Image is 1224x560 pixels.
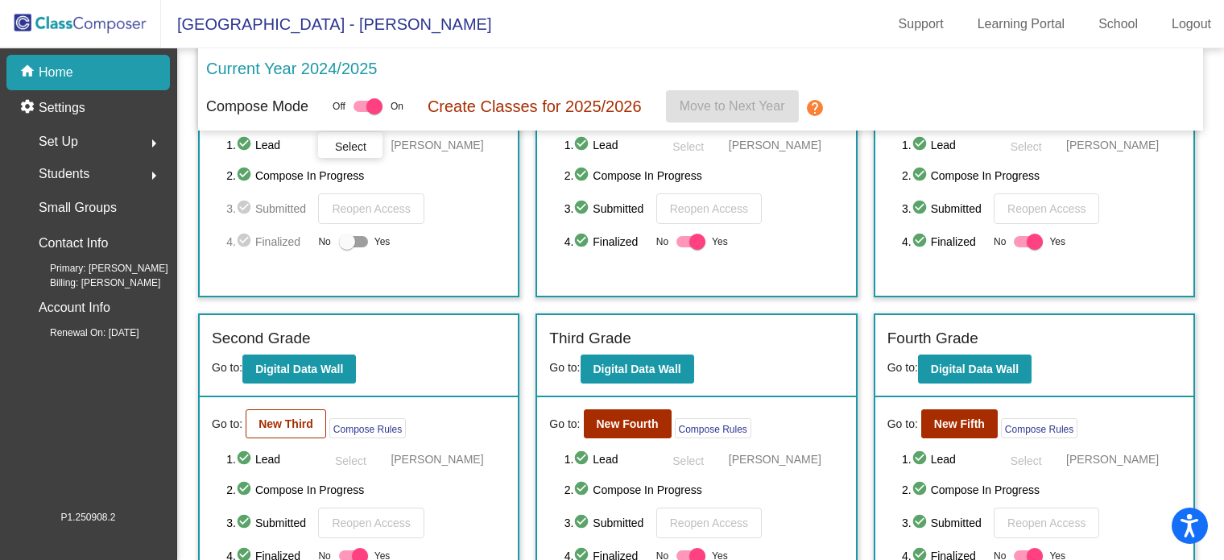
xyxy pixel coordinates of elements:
mat-icon: home [19,63,39,82]
span: Move to Next Year [680,99,785,113]
mat-icon: arrow_right [144,134,163,153]
button: Reopen Access [994,193,1099,224]
span: Set Up [39,131,78,153]
mat-icon: check_circle [912,480,931,500]
mat-icon: check_circle [573,513,593,533]
span: Billing: [PERSON_NAME] [24,276,160,290]
p: Contact Info [39,232,108,255]
mat-icon: settings [19,98,39,118]
mat-icon: check_circle [236,450,255,469]
span: No [994,234,1006,249]
b: New Third [258,417,313,430]
span: Reopen Access [332,516,410,529]
span: 1. Lead [902,135,986,155]
b: New Fifth [934,417,985,430]
span: Renewal On: [DATE] [24,326,139,340]
span: Select [672,140,704,153]
button: New Fourth [584,409,672,438]
span: 1. Lead [226,135,310,155]
span: 4. Finalized [564,232,648,251]
span: Go to: [887,416,918,433]
span: Yes [712,232,728,251]
mat-icon: check_circle [912,513,931,533]
span: 3. Submitted [564,513,648,533]
span: 3. Submitted [226,199,310,218]
span: Go to: [212,361,242,374]
button: Select [656,132,721,158]
span: 1. Lead [226,450,310,469]
b: Digital Data Wall [593,363,681,375]
span: Off [333,99,345,114]
b: Digital Data Wall [255,363,343,375]
mat-icon: check_circle [236,232,255,251]
span: Reopen Access [670,516,748,529]
button: Digital Data Wall [581,355,694,384]
span: [PERSON_NAME] [1066,137,1159,153]
span: 3. Submitted [902,513,986,533]
span: 2. Compose In Progress [902,166,1181,185]
span: On [391,99,403,114]
span: Select [335,454,366,467]
span: 1. Lead [564,450,648,469]
span: Select [1011,140,1042,153]
span: [GEOGRAPHIC_DATA] - [PERSON_NAME] [161,11,491,37]
span: 2. Compose In Progress [226,480,506,500]
p: Current Year 2024/2025 [206,56,377,81]
mat-icon: arrow_right [144,166,163,185]
p: Small Groups [39,197,117,219]
span: Reopen Access [1007,202,1085,215]
span: 4. Finalized [226,232,310,251]
span: Reopen Access [1007,516,1085,529]
mat-icon: check_circle [236,480,255,500]
span: Select [1011,454,1042,467]
span: Yes [374,232,391,251]
a: Logout [1159,11,1224,37]
a: School [1085,11,1151,37]
span: Go to: [549,361,580,374]
button: Move to Next Year [666,90,799,122]
button: Compose Rules [675,418,751,438]
label: Fourth Grade [887,327,978,351]
span: Reopen Access [332,202,410,215]
span: 3. Submitted [902,199,986,218]
mat-icon: check_circle [912,199,931,218]
button: New Third [246,409,326,438]
a: Learning Portal [965,11,1078,37]
mat-icon: check_circle [573,480,593,500]
button: Compose Rules [329,418,406,438]
span: [PERSON_NAME] [729,451,821,467]
span: No [318,234,330,249]
span: 4. Finalized [902,232,986,251]
span: Go to: [549,416,580,433]
button: Select [318,446,382,472]
b: Digital Data Wall [931,363,1019,375]
p: Create Classes for 2025/2026 [428,94,642,118]
mat-icon: help [805,98,825,118]
span: Go to: [887,361,918,374]
mat-icon: check_circle [236,166,255,185]
label: Third Grade [549,327,631,351]
button: Reopen Access [656,193,762,224]
button: Select [318,132,382,158]
a: Support [886,11,957,37]
mat-icon: check_circle [912,450,931,469]
button: Reopen Access [656,508,762,538]
p: Home [39,63,73,82]
span: [PERSON_NAME] [729,137,821,153]
button: Reopen Access [994,508,1099,538]
span: Reopen Access [670,202,748,215]
button: Compose Rules [1001,418,1077,438]
mat-icon: check_circle [912,232,931,251]
span: 3. Submitted [226,513,310,533]
mat-icon: check_circle [236,199,255,218]
mat-icon: check_circle [236,513,255,533]
button: Select [994,446,1058,472]
span: [PERSON_NAME] [391,137,483,153]
span: 1. Lead [564,135,648,155]
mat-icon: check_circle [573,199,593,218]
button: New Fifth [921,409,998,438]
span: Go to: [212,416,242,433]
span: [PERSON_NAME] [1066,451,1159,467]
p: Account Info [39,297,110,319]
mat-icon: check_circle [573,232,593,251]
